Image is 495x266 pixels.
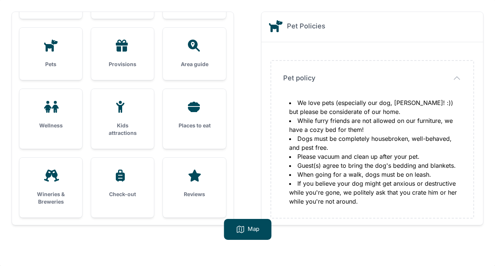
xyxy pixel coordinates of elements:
[283,73,315,83] span: Pet policy
[175,122,214,129] h3: Places to eat
[163,89,226,141] a: Places to eat
[175,191,214,198] h3: Reviews
[19,158,82,217] a: Wineries & Breweries
[91,28,154,80] a: Provisions
[163,28,226,80] a: Area guide
[31,122,70,129] h3: Wellness
[31,191,70,205] h3: Wineries & Breweries
[289,179,461,206] li: If you believe your dog might get anxious or destructive while you're gone, we politely ask that ...
[289,161,461,170] li: Guest(s) agree to bring the dog's bedding and blankets.
[287,21,325,31] h2: Pet Policies
[31,61,70,68] h3: Pets
[91,89,154,149] a: Kids attractions
[289,98,461,116] li: We love pets (especially our dog, [PERSON_NAME]! :)) but please be considerate of our home.
[283,73,461,83] button: Pet policy
[19,89,82,141] a: Wellness
[175,61,214,68] h3: Area guide
[103,122,142,137] h3: Kids attractions
[289,152,461,161] li: Please vacuum and clean up after your pet.
[103,61,142,68] h3: Provisions
[248,225,259,234] p: Map
[289,134,461,152] li: Dogs must be completely housebroken, well-behaved, and pest free.
[91,158,154,210] a: Check-out
[19,28,82,80] a: Pets
[289,170,461,179] li: When going for a walk, dogs must be on leash.
[289,116,461,134] li: While furry friends are not allowed on our furniture, we have a cozy bed for them!
[163,158,226,210] a: Reviews
[103,191,142,198] h3: Check-out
